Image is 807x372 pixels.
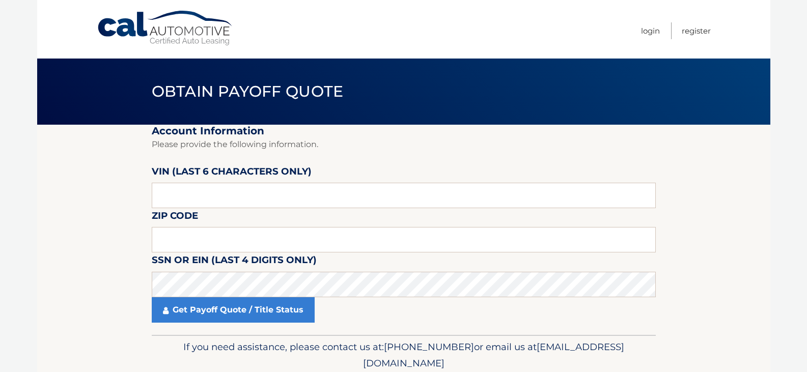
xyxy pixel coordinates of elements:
span: [PHONE_NUMBER] [384,341,474,353]
span: Obtain Payoff Quote [152,82,344,101]
p: Please provide the following information. [152,137,656,152]
a: Login [641,22,660,39]
label: SSN or EIN (last 4 digits only) [152,252,317,271]
a: Get Payoff Quote / Title Status [152,297,315,323]
a: Cal Automotive [97,10,234,46]
label: VIN (last 6 characters only) [152,164,312,183]
p: If you need assistance, please contact us at: or email us at [158,339,649,371]
h2: Account Information [152,125,656,137]
label: Zip Code [152,208,198,227]
a: Register [682,22,711,39]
